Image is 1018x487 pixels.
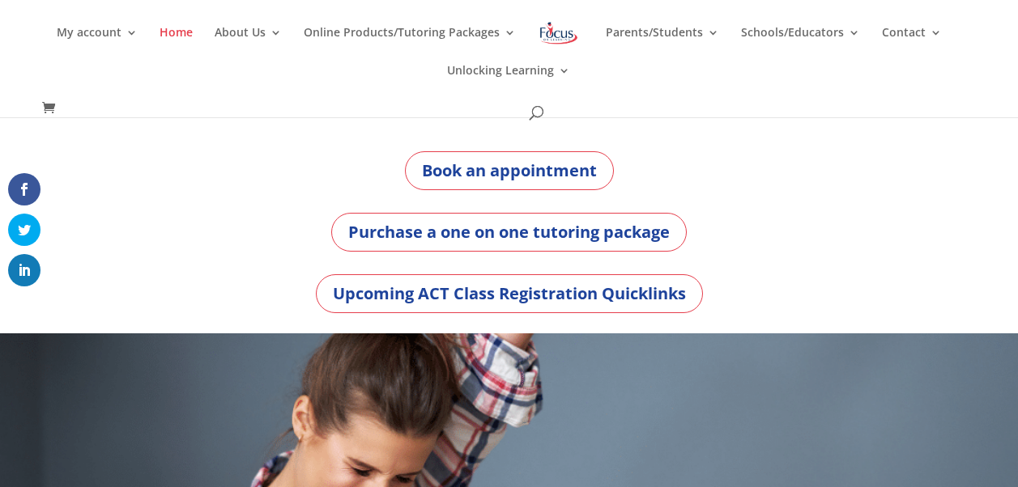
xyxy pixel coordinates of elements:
a: Contact [882,27,942,65]
a: Book an appointment [405,151,614,190]
a: Home [160,27,193,65]
a: Purchase a one on one tutoring package [331,213,687,252]
a: My account [57,27,138,65]
a: Online Products/Tutoring Packages [304,27,516,65]
a: Unlocking Learning [447,65,570,103]
a: Upcoming ACT Class Registration Quicklinks [316,274,703,313]
img: Focus on Learning [538,19,580,48]
a: Schools/Educators [741,27,860,65]
a: Parents/Students [606,27,719,65]
a: About Us [215,27,282,65]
